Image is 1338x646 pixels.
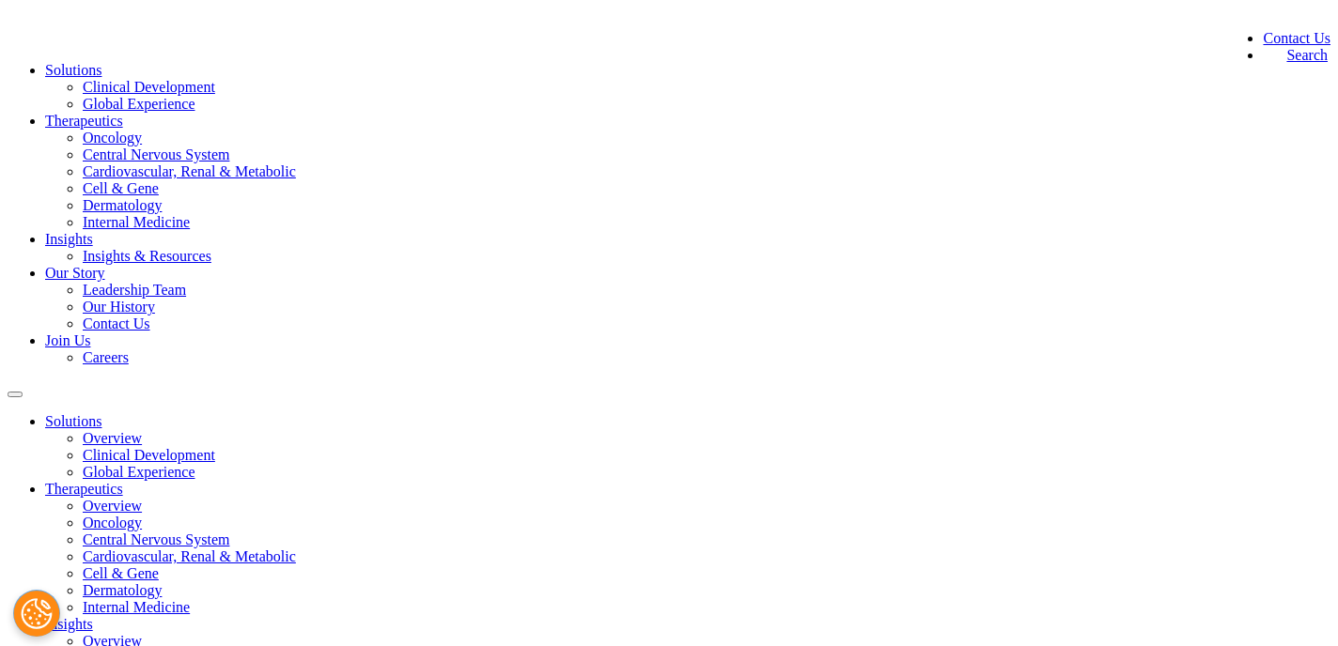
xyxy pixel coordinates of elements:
a: Overview [83,430,142,446]
a: Oncology [83,130,142,146]
a: Oncology [83,515,142,531]
a: Solutions [45,62,101,78]
a: Contact Us [83,315,150,331]
a: Cardiovascular, Renal & Metabolic [83,163,296,179]
a: Cardiovascular, Renal & Metabolic [83,548,296,564]
a: Global Experience [83,464,195,480]
a: Careers [83,349,129,365]
a: Our Story [45,265,105,281]
a: Search [1263,47,1328,63]
img: search.svg [1263,47,1282,66]
a: Global Experience [83,96,195,112]
a: Join Us [45,332,90,348]
a: Dermatology [83,582,162,598]
a: Cell & Gene [83,180,159,196]
a: Our History [83,299,155,315]
a: Cell & Gene [83,565,159,581]
a: Central Nervous System [83,531,229,547]
button: Cookies Settings [13,590,60,637]
a: Leadership Team [83,282,186,298]
a: Overview [83,498,142,514]
a: Insights [45,616,93,632]
a: Internal Medicine [83,214,190,230]
a: Internal Medicine [83,599,190,615]
a: Clinical Development [83,447,215,463]
a: Clinical Development [83,79,215,95]
a: Contact Us [1263,30,1330,46]
a: Dermatology [83,197,162,213]
a: Insights [45,231,93,247]
a: Therapeutics [45,481,123,497]
a: Solutions [45,413,101,429]
a: Insights & Resources [83,248,211,264]
a: Therapeutics [45,113,123,129]
a: Central Nervous System [83,146,229,162]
